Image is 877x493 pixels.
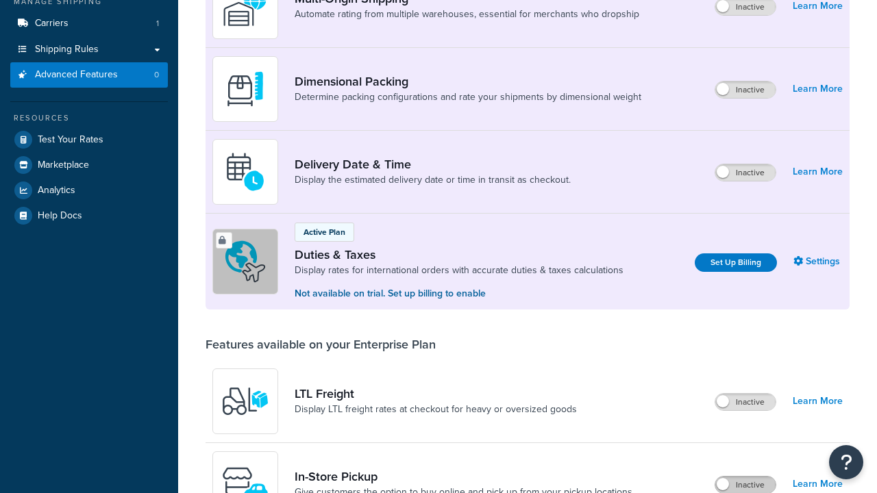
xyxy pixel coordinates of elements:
li: Advanced Features [10,62,168,88]
label: Inactive [715,164,776,181]
a: Display rates for international orders with accurate duties & taxes calculations [295,264,623,277]
li: Carriers [10,11,168,36]
span: 1 [156,18,159,29]
span: Test Your Rates [38,134,103,146]
a: Learn More [793,392,843,411]
a: Marketplace [10,153,168,177]
a: Help Docs [10,203,168,228]
img: y79ZsPf0fXUFUhFXDzUgf+ktZg5F2+ohG75+v3d2s1D9TjoU8PiyCIluIjV41seZevKCRuEjTPPOKHJsQcmKCXGdfprl3L4q7... [221,377,269,425]
a: Learn More [793,162,843,181]
span: 0 [154,69,159,81]
a: Delivery Date & Time [295,157,571,172]
a: Learn More [793,79,843,99]
span: Advanced Features [35,69,118,81]
span: Carriers [35,18,69,29]
span: Marketplace [38,160,89,171]
a: Analytics [10,178,168,203]
span: Shipping Rules [35,44,99,55]
a: Shipping Rules [10,37,168,62]
a: LTL Freight [295,386,577,401]
a: Display the estimated delivery date or time in transit as checkout. [295,173,571,187]
p: Active Plan [304,226,345,238]
label: Inactive [715,394,776,410]
a: In-Store Pickup [295,469,632,484]
a: Set Up Billing [695,253,777,272]
a: Display LTL freight rates at checkout for heavy or oversized goods [295,403,577,416]
div: Resources [10,112,168,124]
span: Analytics [38,185,75,197]
a: Automate rating from multiple warehouses, essential for merchants who dropship [295,8,639,21]
a: Carriers1 [10,11,168,36]
img: DTVBYsAAAAAASUVORK5CYII= [221,65,269,113]
p: Not available on trial. Set up billing to enable [295,286,623,301]
div: Features available on your Enterprise Plan [206,337,436,352]
img: gfkeb5ejjkALwAAAABJRU5ErkJggg== [221,148,269,196]
label: Inactive [715,81,776,98]
a: Dimensional Packing [295,74,641,89]
a: Determine packing configurations and rate your shipments by dimensional weight [295,90,641,104]
a: Settings [793,252,843,271]
label: Inactive [715,477,776,493]
a: Duties & Taxes [295,247,623,262]
button: Open Resource Center [829,445,863,479]
a: Test Your Rates [10,127,168,152]
a: Advanced Features0 [10,62,168,88]
span: Help Docs [38,210,82,222]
